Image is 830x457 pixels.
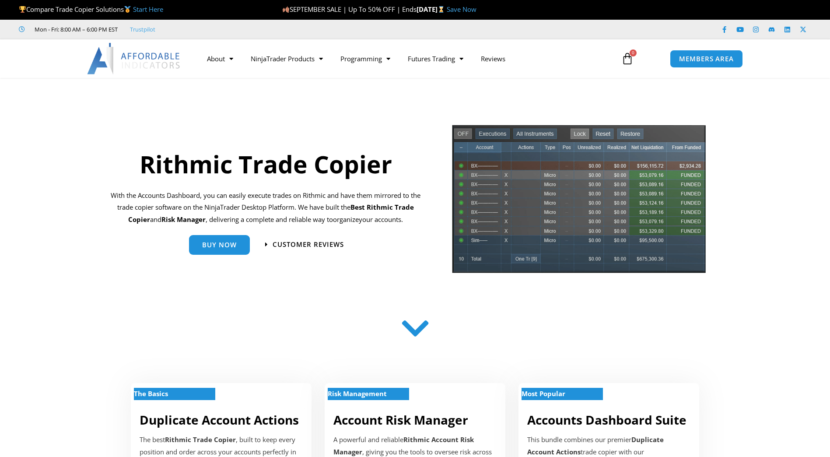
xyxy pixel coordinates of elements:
[107,147,425,181] h1: Rithmic Trade Copier
[134,389,168,398] strong: The Basics
[19,5,163,14] span: Compare Trade Copier Solutions
[202,242,237,248] span: Buy Now
[130,24,155,35] a: Trustpilot
[198,49,611,69] nav: Menu
[472,49,514,69] a: Reviews
[242,49,332,69] a: NinjaTrader Products
[447,5,476,14] a: Save Now
[332,49,399,69] a: Programming
[451,124,707,280] img: tradecopier | Affordable Indicators – NinjaTrader
[124,6,131,13] img: 🥇
[265,241,344,248] a: Customer Reviews
[608,46,647,71] a: 0
[333,411,468,428] a: Account Risk Manager
[679,56,734,62] span: MEMBERS AREA
[670,50,743,68] a: MEMBERS AREA
[198,49,242,69] a: About
[283,6,289,13] img: 🍂
[328,389,387,398] strong: Risk Management
[107,190,425,226] p: With the Accounts Dashboard, you can easily execute trades on Rithmic and have them mirrored to t...
[359,215,403,224] span: your accounts.
[399,49,472,69] a: Futures Trading
[19,6,26,13] img: 🏆
[333,435,474,456] strong: Rithmic Account Risk Manager
[189,235,250,255] a: Buy Now
[32,24,118,35] span: Mon - Fri: 8:00 AM – 6:00 PM EST
[282,5,417,14] span: SEPTEMBER SALE | Up To 50% OFF | Ends
[87,43,181,74] img: LogoAI | Affordable Indicators – NinjaTrader
[630,49,637,56] span: 0
[527,411,686,428] a: Accounts Dashboard Suite
[133,5,163,14] a: Start Here
[140,411,299,428] a: Duplicate Account Actions
[273,241,344,248] span: Customer Reviews
[165,435,236,444] strong: Rithmic Trade Copier
[527,435,664,456] strong: Duplicate Account Actions
[333,215,359,224] span: organize
[417,5,447,14] strong: [DATE]
[438,6,445,13] img: ⌛
[161,215,206,224] strong: Risk Manager
[522,389,565,398] strong: Most Popular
